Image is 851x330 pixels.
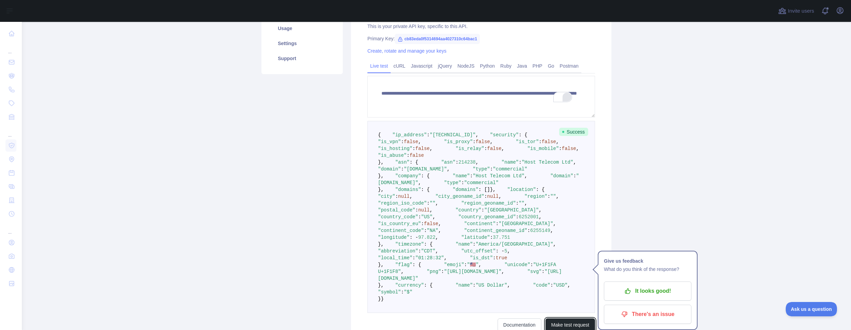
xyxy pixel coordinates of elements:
[553,221,556,226] span: ,
[378,187,384,192] span: },
[458,160,475,165] span: 214238
[499,221,553,226] span: "[GEOGRAPHIC_DATA]"
[499,194,501,199] span: ,
[777,5,815,16] button: Invite users
[444,255,447,261] span: ,
[378,242,384,247] span: },
[421,173,430,179] span: : {
[490,166,493,172] span: :
[490,235,493,240] span: :
[395,173,421,179] span: "company"
[378,248,418,254] span: "abbreviation"
[527,228,530,233] span: :
[270,21,335,36] a: Usage
[478,262,481,267] span: ,
[424,283,432,288] span: : {
[464,221,496,226] span: "continent"
[476,242,553,247] span: "America/[GEOGRAPHIC_DATA]"
[609,308,686,320] p: There's an issue
[548,194,550,199] span: :
[514,60,530,71] a: Java
[525,201,527,206] span: ,
[456,160,458,165] span: :
[556,194,559,199] span: ,
[477,60,498,71] a: Python
[476,283,507,288] span: "US Dollar"
[559,128,588,136] span: Success
[496,248,504,254] span: : -
[464,262,467,267] span: :
[562,146,576,151] span: false
[516,201,518,206] span: :
[444,139,473,145] span: "is_proxy"
[395,34,480,44] span: cb83eda0f5314694aa4027310c64bac1
[550,228,553,233] span: ,
[501,146,504,151] span: ,
[484,194,487,199] span: :
[430,207,432,213] span: ,
[367,60,391,71] a: Live test
[421,187,430,192] span: : {
[559,146,562,151] span: :
[539,207,542,213] span: ,
[378,132,381,138] span: {
[473,242,475,247] span: :
[407,153,409,158] span: :
[545,60,557,71] a: Go
[504,248,507,254] span: 5
[404,166,447,172] span: "[DOMAIN_NAME]"
[424,242,432,247] span: : {
[786,302,837,316] iframe: Toggle Customer Support
[484,146,487,151] span: :
[418,207,430,213] span: null
[415,146,430,151] span: false
[430,201,435,206] span: ""
[424,228,427,233] span: :
[430,132,475,138] span: "[TECHNICAL_ID]"
[507,283,510,288] span: ,
[409,160,418,165] span: : {
[530,228,550,233] span: 6255149
[367,48,446,54] a: Create, rotate and manage your keys
[496,255,508,261] span: true
[401,166,404,172] span: :
[530,262,533,267] span: :
[270,36,335,51] a: Settings
[378,173,384,179] span: },
[553,242,556,247] span: ,
[395,262,412,267] span: "flag"
[378,228,424,233] span: "continent_code"
[435,248,438,254] span: ,
[478,187,490,192] span: : []
[441,269,444,274] span: :
[391,60,408,71] a: cURL
[455,60,477,71] a: NodeJS
[447,166,450,172] span: ,
[427,132,430,138] span: :
[536,187,544,192] span: : {
[435,201,438,206] span: ,
[408,60,435,71] a: Javascript
[418,180,421,185] span: ,
[542,269,544,274] span: :
[493,235,510,240] span: 37.751
[516,214,518,220] span: :
[409,194,412,199] span: ,
[539,139,542,145] span: :
[392,132,427,138] span: "ip_address"
[461,180,464,185] span: :
[395,194,398,199] span: :
[378,194,395,199] span: "city"
[433,214,435,220] span: ,
[519,160,522,165] span: :
[378,214,418,220] span: "country_code"
[401,269,404,274] span: ,
[498,60,514,71] a: Ruby
[415,255,444,261] span: "01:28:32"
[527,269,542,274] span: "svg"
[381,296,383,302] span: }
[568,283,570,288] span: ,
[378,221,421,226] span: "is_country_eu"
[550,173,573,179] span: "domain"
[444,262,464,267] span: "emoji"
